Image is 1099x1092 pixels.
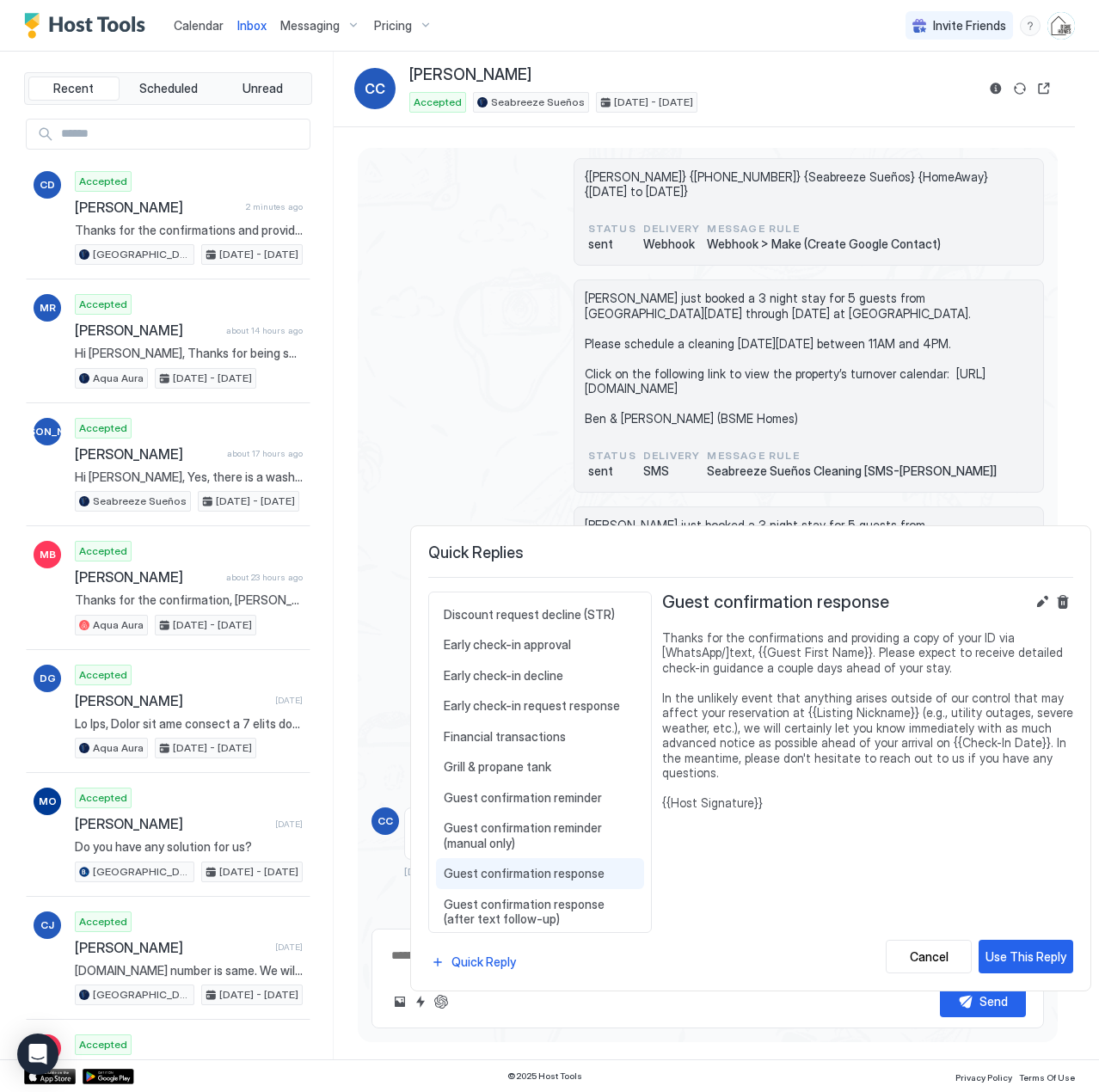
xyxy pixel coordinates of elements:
[428,543,1073,563] span: Quick Replies
[444,607,636,623] span: Discount request decline (STR)
[886,940,972,973] button: Cancel
[662,630,1073,811] span: Thanks for the confirmations and providing a copy of your ID via [WhatsApp/]text, {{Guest First N...
[444,729,636,745] span: Financial transactions
[1032,592,1053,612] button: Edit
[444,668,636,684] span: Early check-in decline
[444,866,636,881] span: Guest confirmation response
[444,759,636,775] span: Grill & propane tank
[910,948,949,966] div: Cancel
[985,948,1066,966] div: Use This Reply
[979,940,1073,973] button: Use This Reply
[444,698,636,714] span: Early check-in request response
[428,950,519,973] button: Quick Reply
[1053,592,1073,612] button: Delete
[17,1034,58,1075] div: Open Intercom Messenger
[662,592,889,613] span: Guest confirmation response
[444,790,636,806] span: Guest confirmation reminder
[451,953,516,971] div: Quick Reply
[444,637,636,653] span: Early check-in approval
[444,897,636,927] span: Guest confirmation response (after text follow-up)
[444,820,636,850] span: Guest confirmation reminder (manual only)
